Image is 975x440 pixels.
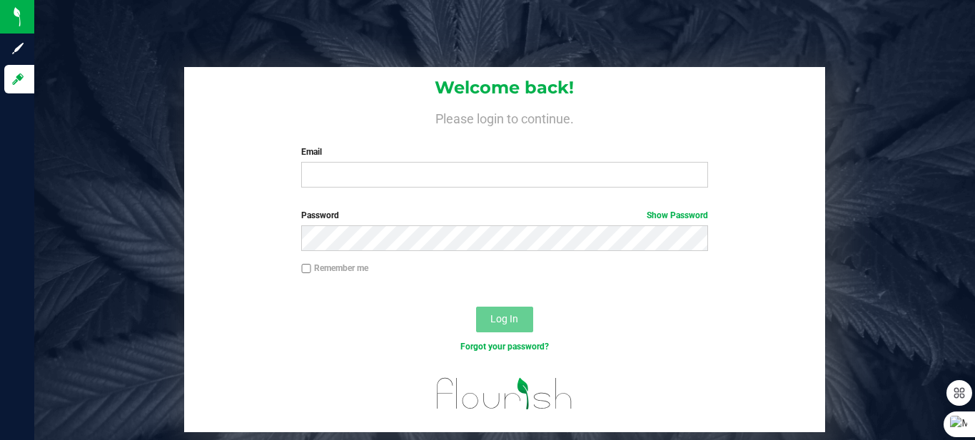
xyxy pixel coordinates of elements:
[425,368,585,419] img: flourish_logo.svg
[11,72,25,86] inline-svg: Log in
[301,262,368,275] label: Remember me
[647,210,708,220] a: Show Password
[476,307,533,332] button: Log In
[11,41,25,56] inline-svg: Sign up
[184,108,826,126] h4: Please login to continue.
[460,342,549,352] a: Forgot your password?
[301,264,311,274] input: Remember me
[490,313,518,324] span: Log In
[184,78,826,97] h1: Welcome back!
[301,210,339,220] span: Password
[301,145,707,158] label: Email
